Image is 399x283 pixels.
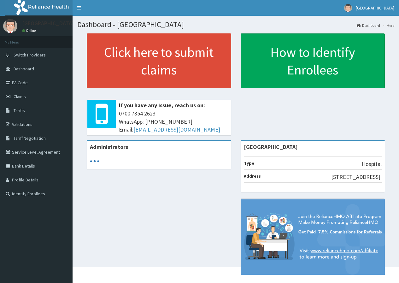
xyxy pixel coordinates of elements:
a: How to Identify Enrollees [241,33,385,88]
span: Tariffs [14,108,25,113]
p: [GEOGRAPHIC_DATA] [22,21,74,26]
b: If you have any issue, reach us on: [119,102,205,109]
img: User Image [344,4,352,12]
b: Address [244,173,261,179]
li: Here [381,23,394,28]
p: [STREET_ADDRESS]. [331,173,382,181]
span: Dashboard [14,66,34,72]
a: Dashboard [357,23,380,28]
img: User Image [3,19,17,33]
p: Hospital [362,160,382,168]
a: [EMAIL_ADDRESS][DOMAIN_NAME] [133,126,220,133]
span: [GEOGRAPHIC_DATA] [356,5,394,11]
span: Claims [14,94,26,99]
span: Tariff Negotiation [14,135,46,141]
svg: audio-loading [90,156,99,166]
h1: Dashboard - [GEOGRAPHIC_DATA] [77,21,394,29]
img: provider-team-banner.png [241,199,385,275]
span: Switch Providers [14,52,46,58]
a: Click here to submit claims [87,33,231,88]
b: Type [244,160,254,166]
b: Administrators [90,143,128,150]
a: Online [22,28,37,33]
span: 0700 7354 2623 WhatsApp: [PHONE_NUMBER] Email: [119,109,228,134]
strong: [GEOGRAPHIC_DATA] [244,143,298,150]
